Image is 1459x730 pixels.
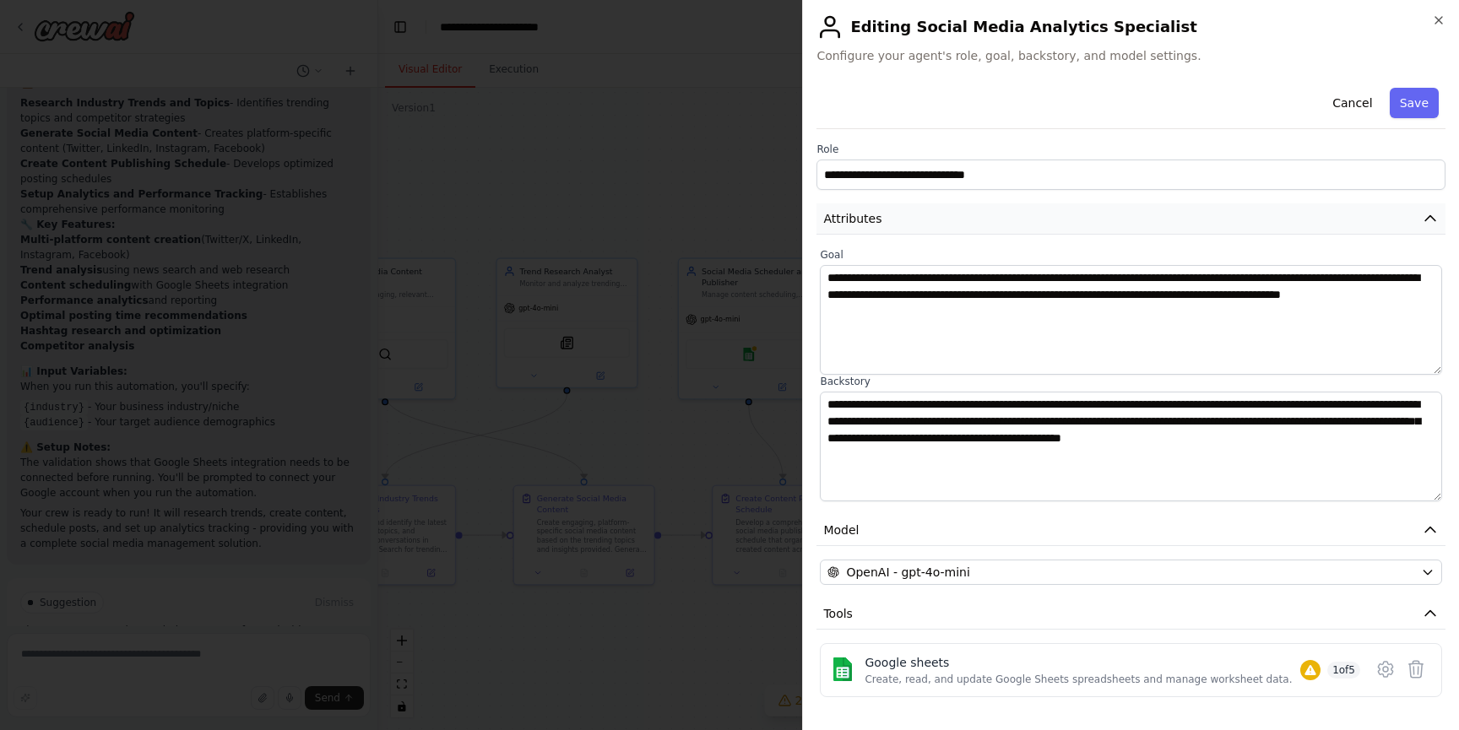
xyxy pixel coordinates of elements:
[816,203,1445,235] button: Attributes
[816,14,1445,41] h2: Editing Social Media Analytics Specialist
[816,47,1445,64] span: Configure your agent's role, goal, backstory, and model settings.
[1390,88,1439,118] button: Save
[846,564,969,581] span: OpenAI - gpt-4o-mini
[823,605,853,622] span: Tools
[1327,662,1360,679] span: 1 of 5
[831,657,854,681] img: Google sheets
[1401,654,1431,684] button: Delete tool
[816,598,1445,630] button: Tools
[816,515,1445,546] button: Model
[1322,88,1382,118] button: Cancel
[823,522,859,538] span: Model
[1370,654,1401,684] button: Configure tool
[820,560,1442,585] button: OpenAI - gpt-4o-mini
[820,375,1442,388] label: Backstory
[865,654,1292,671] div: Google sheets
[820,248,1442,262] label: Goal
[816,143,1445,156] label: Role
[823,210,881,227] span: Attributes
[865,673,1292,686] div: Create, read, and update Google Sheets spreadsheets and manage worksheet data.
